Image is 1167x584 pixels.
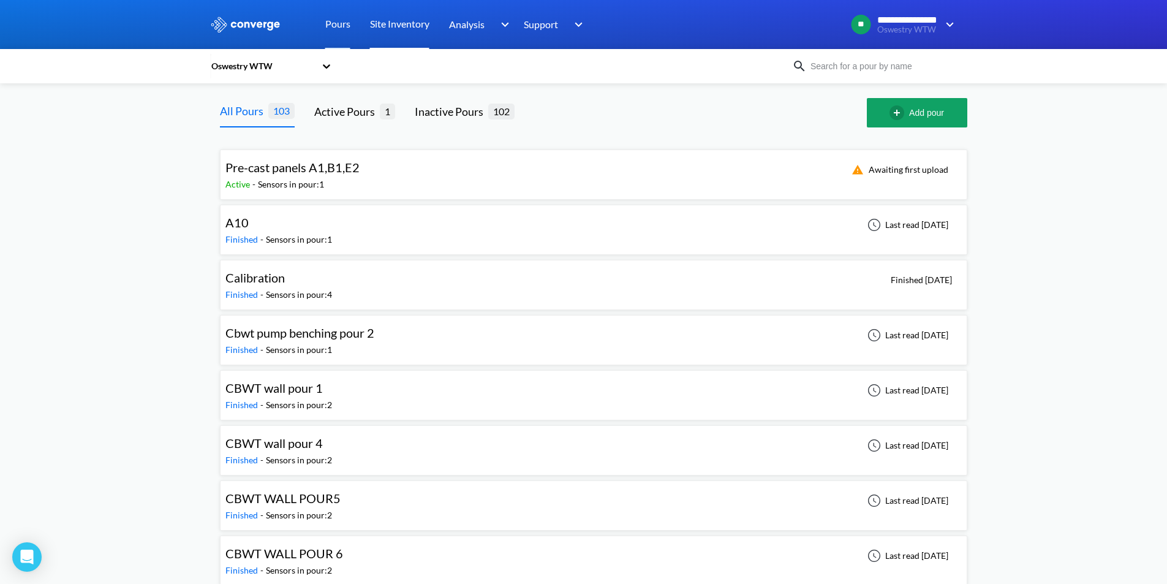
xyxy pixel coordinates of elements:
[12,542,42,572] div: Open Intercom Messenger
[225,325,374,340] span: Cbwt pump benching pour 2
[266,509,332,522] div: Sensors in pour: 2
[220,439,967,450] a: CBWT wall pour 4Finished-Sensors in pour:2Last read [DATE]
[266,343,332,357] div: Sensors in pour: 1
[225,344,260,355] span: Finished
[225,381,323,395] span: CBWT wall pour 1
[861,493,952,508] div: Last read [DATE]
[260,289,266,300] span: -
[266,564,332,577] div: Sensors in pour: 2
[225,289,260,300] span: Finished
[258,178,324,191] div: Sensors in pour: 1
[449,17,485,32] span: Analysis
[861,548,952,563] div: Last read [DATE]
[861,328,952,343] div: Last read [DATE]
[220,495,967,505] a: CBWT WALL POUR5Finished-Sensors in pour:2Last read [DATE]
[861,438,952,453] div: Last read [DATE]
[225,510,260,520] span: Finished
[867,98,967,127] button: Add pour
[225,565,260,575] span: Finished
[225,160,360,175] span: Pre-cast panels A1,B1,E2
[225,179,252,189] span: Active
[792,59,807,74] img: icon-search.svg
[887,273,952,287] div: Finished [DATE]
[260,234,266,245] span: -
[524,17,558,32] span: Support
[861,383,952,398] div: Last read [DATE]
[225,455,260,465] span: Finished
[260,455,266,465] span: -
[220,164,967,174] a: Pre-cast panels A1,B1,E2Active-Sensors in pour:1Awaiting first upload
[220,102,268,119] div: All Pours
[488,104,515,119] span: 102
[225,270,285,285] span: Calibration
[260,510,266,520] span: -
[225,491,341,506] span: CBWT WALL POUR5
[225,215,249,230] span: A10
[220,384,967,395] a: CBWT wall pour 1Finished-Sensors in pour:2Last read [DATE]
[844,162,952,177] div: Awaiting first upload
[225,400,260,410] span: Finished
[210,59,315,73] div: Oswestry WTW
[567,17,586,32] img: downArrow.svg
[220,219,967,229] a: A10Finished-Sensors in pour:1Last read [DATE]
[220,274,967,284] a: CalibrationFinished-Sensors in pour:4 Finished [DATE]
[861,218,952,232] div: Last read [DATE]
[415,103,488,120] div: Inactive Pours
[380,104,395,119] span: 1
[220,550,967,560] a: CBWT WALL POUR 6Finished-Sensors in pour:2Last read [DATE]
[266,398,332,412] div: Sensors in pour: 2
[260,344,266,355] span: -
[877,25,937,34] span: Oswestry WTW
[220,329,967,339] a: Cbwt pump benching pour 2Finished-Sensors in pour:1Last read [DATE]
[252,179,258,189] span: -
[938,17,957,32] img: downArrow.svg
[266,233,332,246] div: Sensors in pour: 1
[314,103,380,120] div: Active Pours
[889,105,909,120] img: add-circle-outline.svg
[225,436,323,450] span: CBWT wall pour 4
[266,453,332,467] div: Sensors in pour: 2
[260,400,266,410] span: -
[210,17,281,32] img: logo_ewhite.svg
[260,565,266,575] span: -
[807,59,955,73] input: Search for a pour by name
[225,234,260,245] span: Finished
[225,546,343,561] span: CBWT WALL POUR 6
[493,17,512,32] img: downArrow.svg
[268,103,295,118] span: 103
[266,288,332,301] div: Sensors in pour: 4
